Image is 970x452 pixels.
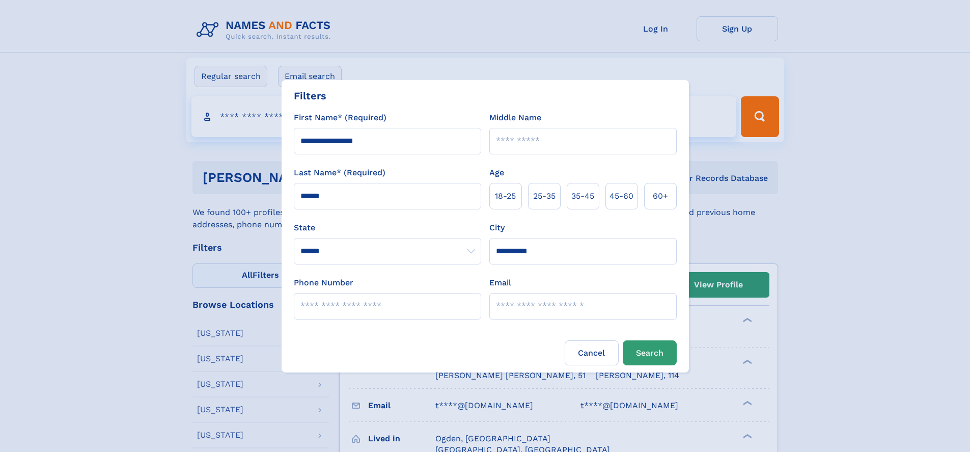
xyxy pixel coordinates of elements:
span: 60+ [653,190,668,202]
label: First Name* (Required) [294,112,386,124]
span: 25‑35 [533,190,556,202]
button: Search [623,340,677,365]
label: Phone Number [294,277,353,289]
span: 45‑60 [609,190,633,202]
label: City [489,222,505,234]
div: Filters [294,88,326,103]
label: Last Name* (Required) [294,167,385,179]
label: Cancel [565,340,619,365]
label: Email [489,277,511,289]
span: 35‑45 [571,190,594,202]
label: State [294,222,481,234]
span: 18‑25 [495,190,516,202]
label: Middle Name [489,112,541,124]
label: Age [489,167,504,179]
